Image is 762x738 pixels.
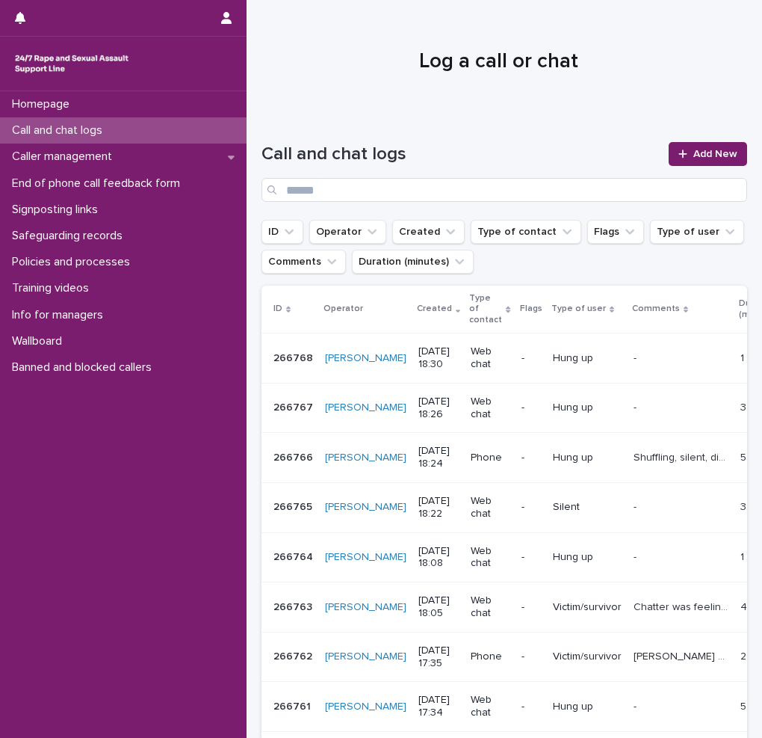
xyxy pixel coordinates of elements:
[6,360,164,375] p: Banned and blocked callers
[418,545,459,571] p: [DATE] 18:08
[352,250,474,274] button: Duration (minutes)
[6,123,114,138] p: Call and chat logs
[634,498,639,514] p: -
[325,352,406,365] a: [PERSON_NAME]
[325,402,406,414] a: [PERSON_NAME]
[392,220,465,244] button: Created
[273,449,316,464] p: 266766
[553,701,622,713] p: Hung up
[521,551,541,564] p: -
[273,349,316,365] p: 266768
[417,301,452,317] p: Created
[553,352,622,365] p: Hung up
[273,399,316,414] p: 266767
[471,220,581,244] button: Type of contact
[740,698,749,713] p: 5
[6,334,74,348] p: Wallboard
[553,402,622,414] p: Hung up
[325,601,406,614] a: [PERSON_NAME]
[634,449,731,464] p: Shuffling, silent, did not respond to prompts. After a few minutes asked if anyone was there, hun...
[418,345,459,371] p: [DATE] 18:30
[471,545,509,571] p: Web chat
[740,399,749,414] p: 3
[6,229,134,243] p: Safeguarding records
[6,97,81,111] p: Homepage
[634,548,639,564] p: -
[634,399,639,414] p: -
[521,352,541,365] p: -
[471,651,509,663] p: Phone
[261,49,736,75] h1: Log a call or chat
[553,651,622,663] p: Victim/survivor
[261,178,747,202] input: Search
[740,498,749,514] p: 3
[12,49,131,79] img: rhQMoQhaT3yELyF149Cw
[693,149,737,159] span: Add New
[521,501,541,514] p: -
[6,281,101,295] p: Training videos
[418,694,459,719] p: [DATE] 17:34
[520,301,542,317] p: Flags
[471,452,509,464] p: Phone
[553,452,622,464] p: Hung up
[587,220,644,244] button: Flags
[740,648,753,663] p: 21
[634,598,731,614] p: Chatter was feeling overwhelmed. She spoke about her emotions and how she finds them difficult to...
[634,349,639,365] p: -
[309,220,386,244] button: Operator
[551,301,606,317] p: Type of user
[261,220,303,244] button: ID
[521,651,541,663] p: -
[273,648,315,663] p: 266762
[740,449,749,464] p: 5
[418,445,459,470] p: [DATE] 18:24
[6,308,115,322] p: Info for managers
[6,255,142,269] p: Policies and processes
[418,645,459,670] p: [DATE] 17:35
[740,349,747,365] p: 1
[418,495,459,520] p: [DATE] 18:22
[471,495,509,520] p: Web chat
[273,598,315,614] p: 266763
[6,203,110,217] p: Signposting links
[553,501,622,514] p: Silent
[273,548,316,564] p: 266764
[650,220,744,244] button: Type of user
[634,648,731,663] p: Maddison was raped by their ex-boyfriend a month ago. They felt ready to talk about it today and ...
[325,501,406,514] a: [PERSON_NAME]
[325,452,406,464] a: [PERSON_NAME]
[6,176,192,191] p: End of phone call feedback form
[325,651,406,663] a: [PERSON_NAME]
[323,301,363,317] p: Operator
[740,548,747,564] p: 1
[632,301,680,317] p: Comments
[261,144,660,165] h1: Call and chat logs
[325,551,406,564] a: [PERSON_NAME]
[261,250,346,274] button: Comments
[418,594,459,620] p: [DATE] 18:05
[471,396,509,421] p: Web chat
[469,290,502,328] p: Type of contact
[273,498,315,514] p: 266765
[521,601,541,614] p: -
[521,701,541,713] p: -
[553,551,622,564] p: Hung up
[669,142,747,166] a: Add New
[325,701,406,713] a: [PERSON_NAME]
[418,396,459,421] p: [DATE] 18:26
[471,594,509,620] p: Web chat
[553,601,622,614] p: Victim/survivor
[471,345,509,371] p: Web chat
[634,698,639,713] p: -
[740,598,756,614] p: 47
[273,698,314,713] p: 266761
[273,301,282,317] p: ID
[521,402,541,414] p: -
[6,150,124,164] p: Caller management
[521,452,541,464] p: -
[471,694,509,719] p: Web chat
